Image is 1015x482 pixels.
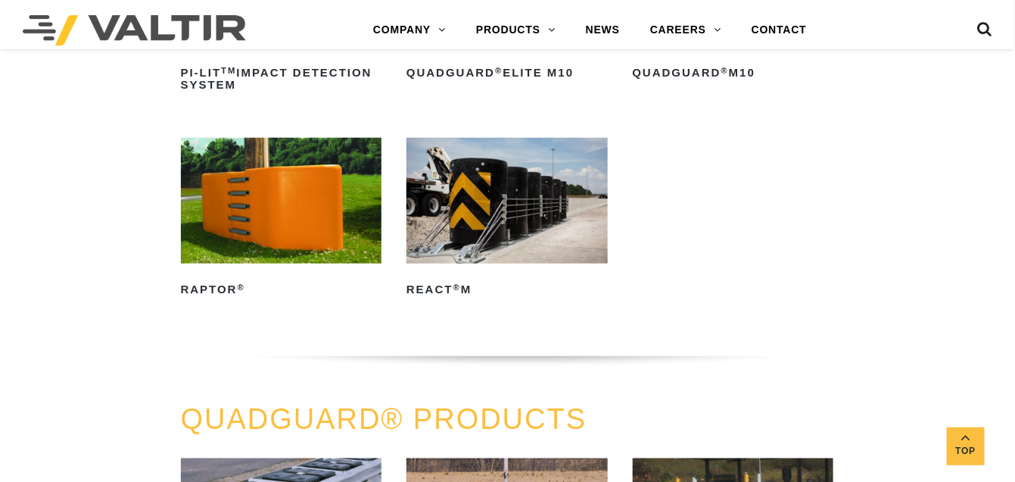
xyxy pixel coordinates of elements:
a: CONTACT [736,15,822,45]
sup: ® [721,66,729,75]
sup: ® [453,283,461,292]
a: COMPANY [358,15,461,45]
sup: TM [221,66,236,75]
sup: ® [495,66,503,75]
a: RAPTOR® [181,138,382,302]
a: CAREERS [635,15,736,45]
h2: QuadGuard Elite M10 [406,61,608,85]
sup: ® [238,283,245,292]
img: Valtir [23,15,246,45]
span: Top [947,443,985,460]
a: NEWS [571,15,635,45]
h2: QuadGuard M10 [633,61,834,85]
h2: PI-LIT Impact Detection System [181,61,382,97]
a: PRODUCTS [461,15,571,45]
a: REACT®M [406,138,608,302]
a: QUADGUARD® PRODUCTS [181,403,587,435]
a: Top [947,427,985,465]
h2: RAPTOR [181,277,382,302]
h2: REACT M [406,277,608,302]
